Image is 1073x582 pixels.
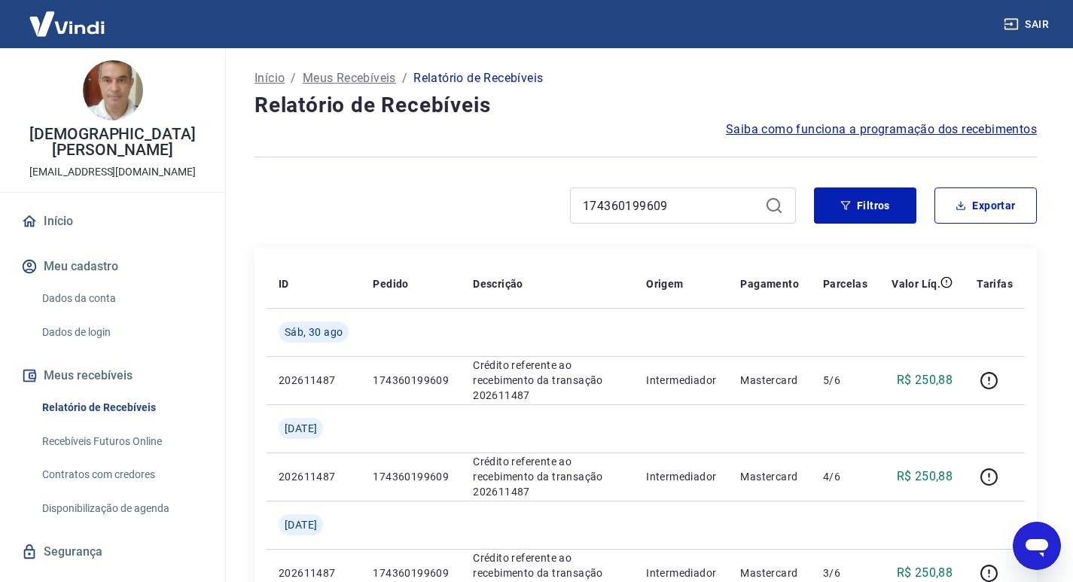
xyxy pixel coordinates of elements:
p: 202611487 [279,469,349,484]
a: Meus Recebíveis [303,69,396,87]
p: / [402,69,407,87]
button: Meus recebíveis [18,359,207,392]
p: Crédito referente ao recebimento da transação 202611487 [473,454,622,499]
p: Crédito referente ao recebimento da transação 202611487 [473,358,622,403]
iframe: Botão para abrir a janela de mensagens [1013,522,1061,570]
p: R$ 250,88 [897,564,953,582]
p: Intermediador [646,565,716,580]
a: Dados de login [36,317,207,348]
p: [DEMOGRAPHIC_DATA][PERSON_NAME] [12,126,213,158]
a: Início [255,69,285,87]
p: Pagamento [740,276,799,291]
p: 174360199609 [373,565,449,580]
p: R$ 250,88 [897,371,953,389]
a: Início [18,205,207,238]
p: [EMAIL_ADDRESS][DOMAIN_NAME] [29,164,196,180]
a: Segurança [18,535,207,568]
a: Contratos com credores [36,459,207,490]
p: Intermediador [646,469,716,484]
p: Intermediador [646,373,716,388]
p: 174360199609 [373,469,449,484]
img: 27c4f556-5e05-4b46-9d20-dfe5444c0040.jpeg [83,60,143,120]
p: Parcelas [823,276,867,291]
p: 174360199609 [373,373,449,388]
p: Valor Líq. [892,276,940,291]
p: Tarifas [977,276,1013,291]
a: Relatório de Recebíveis [36,392,207,423]
p: / [291,69,296,87]
p: 3/6 [823,565,867,580]
p: ID [279,276,289,291]
span: Sáb, 30 ago [285,325,343,340]
button: Sair [1001,11,1055,38]
a: Dados da conta [36,283,207,314]
span: [DATE] [285,517,317,532]
p: Mastercard [740,373,799,388]
a: Saiba como funciona a programação dos recebimentos [726,120,1037,139]
p: 202611487 [279,373,349,388]
p: 4/6 [823,469,867,484]
span: [DATE] [285,421,317,436]
p: 5/6 [823,373,867,388]
p: Relatório de Recebíveis [413,69,543,87]
button: Exportar [934,187,1037,224]
p: Origem [646,276,683,291]
h4: Relatório de Recebíveis [255,90,1037,120]
p: R$ 250,88 [897,468,953,486]
button: Meu cadastro [18,250,207,283]
p: Pedido [373,276,408,291]
p: Descrição [473,276,523,291]
a: Disponibilização de agenda [36,493,207,524]
img: Vindi [18,1,116,47]
button: Filtros [814,187,916,224]
input: Busque pelo número do pedido [583,194,759,217]
p: Mastercard [740,469,799,484]
p: 202611487 [279,565,349,580]
a: Recebíveis Futuros Online [36,426,207,457]
p: Mastercard [740,565,799,580]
